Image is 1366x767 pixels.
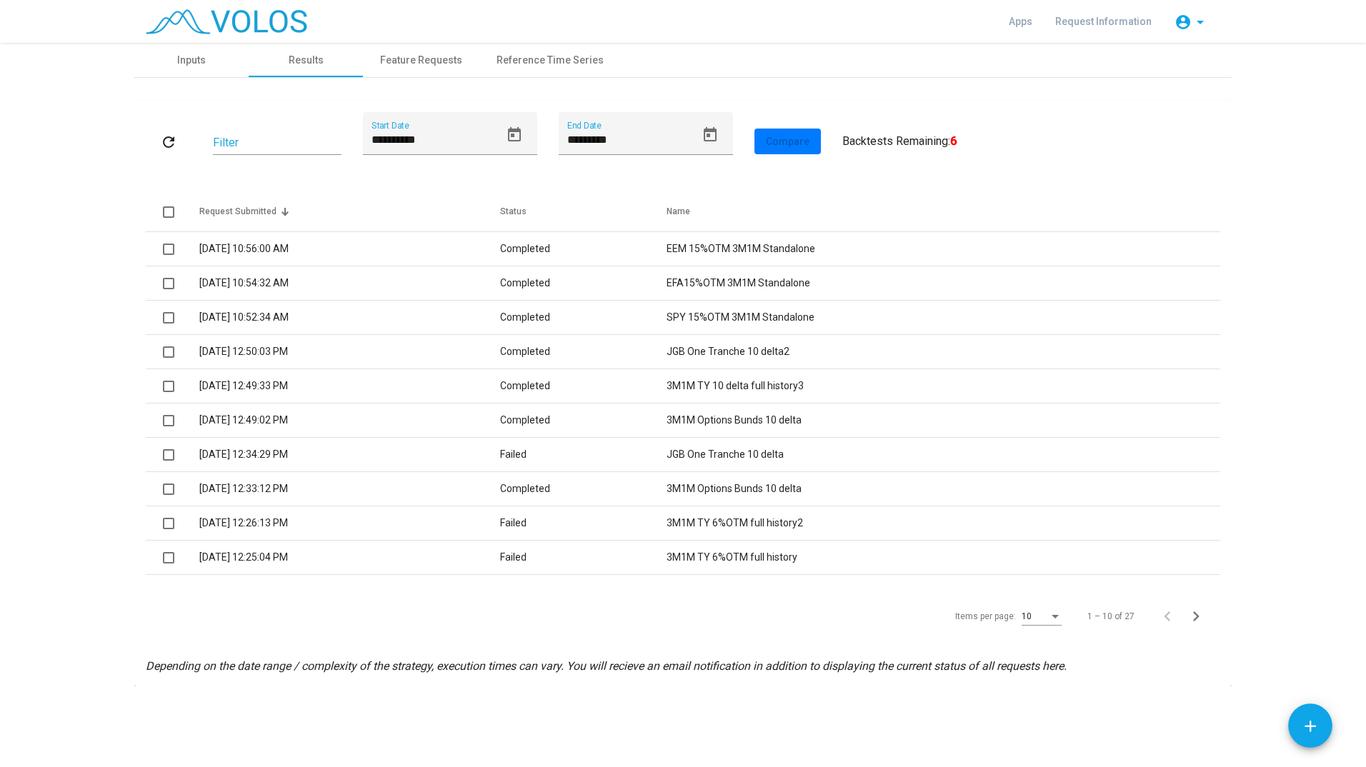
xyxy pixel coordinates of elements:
[667,266,1220,301] td: EFA15%OTM 3M1M Standalone
[500,232,667,266] td: Completed
[500,266,667,301] td: Completed
[500,301,667,335] td: Completed
[199,541,500,575] td: [DATE] 12:25:04 PM
[1022,611,1032,621] span: 10
[199,472,500,506] td: [DATE] 12:33:12 PM
[289,53,324,68] div: Results
[997,9,1044,34] a: Apps
[667,506,1220,541] td: 3M1M TY 6%OTM full history2
[500,369,667,403] td: Completed
[500,205,527,218] div: Status
[500,472,667,506] td: Completed
[955,610,1016,623] div: Items per page:
[199,232,500,266] td: [DATE] 10:56:00 AM
[667,472,1220,506] td: 3M1M Options Bunds 10 delta
[500,403,667,438] td: Completed
[500,335,667,369] td: Completed
[1022,612,1062,622] mat-select: Items per page:
[1186,602,1215,631] button: Next page
[146,659,1067,673] i: Depending on the date range / complexity of the strategy, execution times can vary. You will reci...
[177,53,206,68] div: Inputs
[667,232,1220,266] td: EEM 15%OTM 3M1M Standalone
[1192,14,1209,31] mat-icon: arrow_drop_down
[199,335,500,369] td: [DATE] 12:50:03 PM
[160,134,177,151] mat-icon: refresh
[1055,16,1152,27] span: Request Information
[1087,610,1135,623] div: 1 – 10 of 27
[1288,703,1332,748] button: Add icon
[500,438,667,472] td: Failed
[500,205,667,218] div: Status
[380,53,462,68] div: Feature Requests
[950,134,957,148] b: 6
[500,506,667,541] td: Failed
[1009,16,1032,27] span: Apps
[696,121,724,149] button: Open calendar
[199,205,276,218] div: Request Submitted
[667,438,1220,472] td: JGB One Tranche 10 delta
[199,403,500,438] td: [DATE] 12:49:02 PM
[1301,717,1320,736] mat-icon: add
[667,369,1220,403] td: 3M1M TY 10 delta full history3
[667,205,690,218] div: Name
[667,301,1220,335] td: SPY 15%OTM 3M1M Standalone
[766,136,809,147] span: Compare
[754,129,821,154] button: Compare
[667,205,1203,218] div: Name
[667,403,1220,438] td: 3M1M Options Bunds 10 delta
[500,121,529,149] button: Open calendar
[667,541,1220,575] td: 3M1M TY 6%OTM full history
[1044,9,1163,34] a: Request Information
[199,205,500,218] div: Request Submitted
[199,266,500,301] td: [DATE] 10:54:32 AM
[667,335,1220,369] td: JGB One Tranche 10 delta2
[1157,602,1186,631] button: Previous page
[199,438,500,472] td: [DATE] 12:34:29 PM
[199,301,500,335] td: [DATE] 10:52:34 AM
[199,506,500,541] td: [DATE] 12:26:13 PM
[199,369,500,403] td: [DATE] 12:49:33 PM
[842,133,957,150] div: Backtests Remaining:
[500,541,667,575] td: Failed
[497,53,604,68] div: Reference Time Series
[1175,14,1192,31] mat-icon: account_circle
